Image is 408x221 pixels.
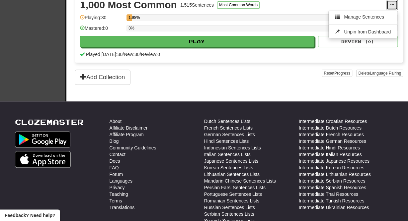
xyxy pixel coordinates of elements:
a: Teaching [110,191,128,197]
a: Affiliate Disclaimer [110,125,148,131]
a: Mandarin Chinese Sentences Lists [204,178,276,184]
a: Italian Sentences Lists [204,151,251,158]
a: Korean Sentences Lists [204,164,253,171]
a: Intermediate Thai Resources [299,191,359,197]
a: Clozemaster [15,118,84,126]
img: Get it on App Store [15,151,71,168]
span: Open feedback widget [5,212,55,219]
span: Progress [334,71,350,76]
a: Intermediate Spanish Resources [299,184,366,191]
span: / [122,52,124,57]
img: Get it on Google Play [15,131,71,148]
a: Indonesian Sentences Lists [204,144,261,151]
a: Contact [110,151,125,158]
span: / [140,52,141,57]
span: Unpin from Dashboard [344,29,391,34]
a: Intermediate Turkish Resources [299,197,365,204]
a: Privacy [110,184,125,191]
span: Manage Sentences [344,14,384,20]
a: Intermediate French Resources [299,131,364,138]
a: Intermediate Italian Resources [299,151,362,158]
a: Japanese Sentences Lists [204,158,258,164]
a: Intermediate Croatian Resources [299,118,367,125]
a: French Sentences Lists [204,125,253,131]
a: Dutch Sentences Lists [204,118,250,125]
button: DeleteLanguage Pairing [356,70,403,77]
a: Intermediate Korean Resources [299,164,365,171]
a: Community Guidelines [110,144,156,151]
a: Intermediate Japanese Resources [299,158,369,164]
a: Docs [110,158,120,164]
a: About [110,118,122,125]
a: Portuguese Sentences Lists [204,191,262,197]
a: Intermediate Ukrainian Resources [299,204,369,211]
a: Russian Sentences Lists [204,204,255,211]
a: Terms [110,197,122,204]
a: Translations [110,204,135,211]
div: 1.98% [128,14,132,21]
span: New: 30 [124,52,139,57]
a: Unpin from Dashboard [329,28,397,36]
button: Add Collection [75,70,130,85]
a: Blog [110,138,119,144]
a: Persian Farsi Sentences Lists [204,184,266,191]
button: Review (0) [318,36,398,47]
a: Affiliate Program [110,131,144,138]
span: Language Pairing [370,71,401,76]
a: Romanian Sentences Lists [204,197,260,204]
a: FAQ [110,164,119,171]
span: Played [DATE]: 30 [86,52,122,57]
a: Intermediate Lithuanian Resources [299,171,371,178]
a: Intermediate German Resources [299,138,366,144]
button: Most Common Words [217,1,260,9]
div: Mastered: 0 [80,25,123,36]
a: Forum [110,171,123,178]
div: Playing: 30 [80,14,123,25]
button: ResetProgress [322,70,352,77]
a: Intermediate Serbian Resources [299,178,366,184]
a: Manage Sentences [329,13,397,21]
a: Intermediate Hindi Resources [299,144,360,151]
button: Play [80,36,314,47]
a: Serbian Sentences Lists [204,211,254,217]
div: 1,515 Sentences [180,2,214,8]
a: Lithuanian Sentences Lists [204,171,260,178]
a: Intermediate Dutch Resources [299,125,362,131]
a: Languages [110,178,132,184]
a: Hindi Sentences Lists [204,138,249,144]
span: Review: 0 [141,52,160,57]
a: German Sentences Lists [204,131,255,138]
